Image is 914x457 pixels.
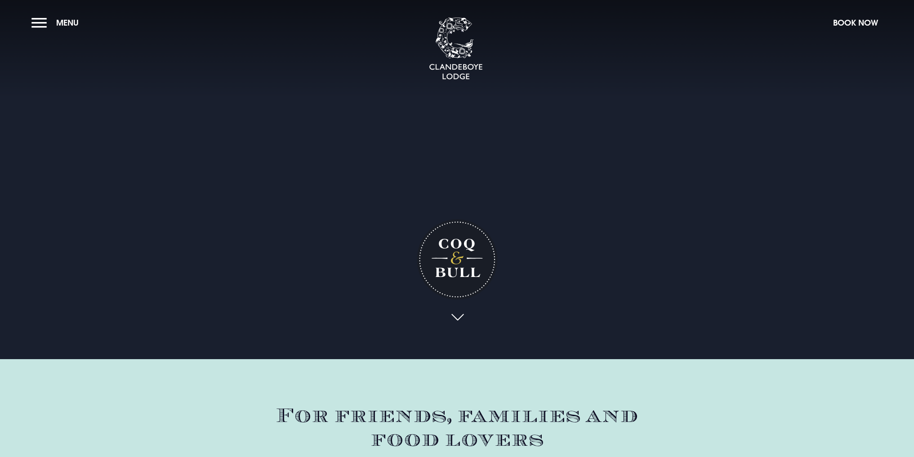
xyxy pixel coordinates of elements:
[31,13,83,32] button: Menu
[429,18,483,80] img: Clandeboye Lodge
[250,404,664,452] h2: For friends, families and food lovers
[417,219,497,299] h1: Coq & Bull
[829,13,883,32] button: Book Now
[56,18,79,28] span: Menu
